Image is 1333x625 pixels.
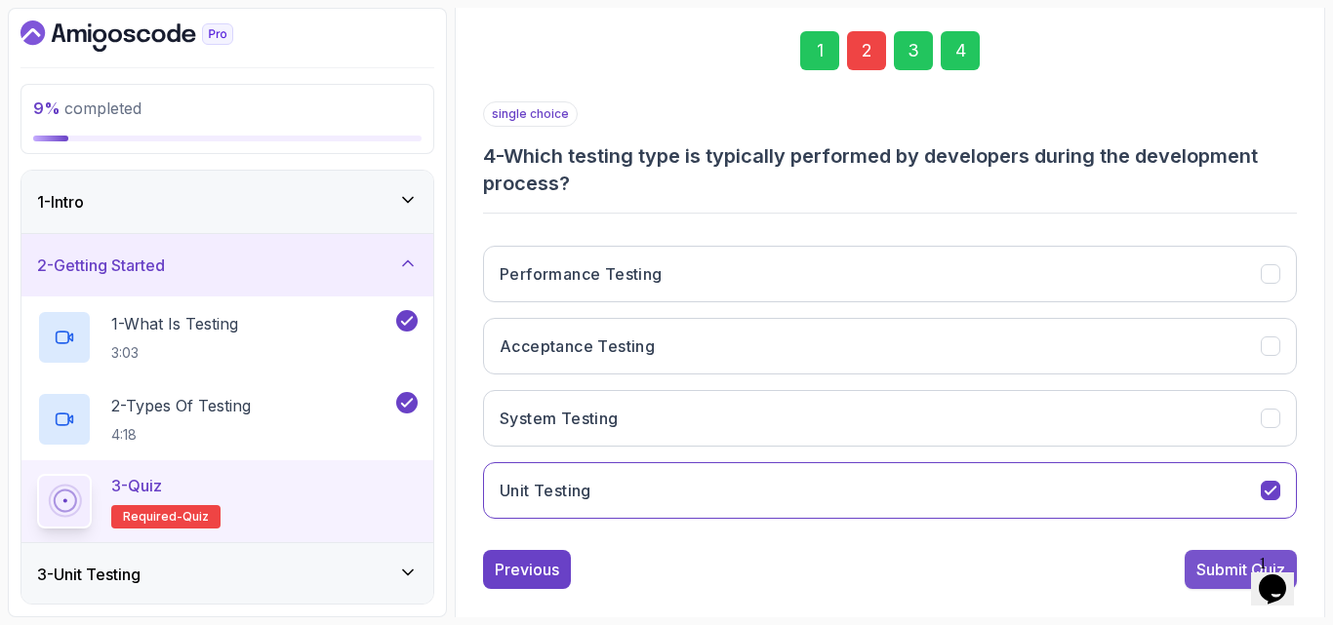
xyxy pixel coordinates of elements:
h3: 4 - Which testing type is typically performed by developers during the development process? [483,142,1297,197]
button: Performance Testing [483,246,1297,302]
div: Previous [495,558,559,581]
h3: 1 - Intro [37,190,84,214]
p: 3 - Quiz [111,474,162,497]
button: 2-Types Of Testing4:18 [37,392,418,447]
button: Acceptance Testing [483,318,1297,374]
button: 3-Unit Testing [21,543,433,605]
span: quiz [182,509,209,525]
button: Previous [483,550,571,589]
h3: System Testing [500,407,619,430]
h3: 3 - Unit Testing [37,563,141,586]
iframe: chat widget [1251,547,1313,605]
div: 3 [894,31,933,70]
div: Submit Quiz [1196,558,1285,581]
div: 2 [847,31,886,70]
button: 1-Intro [21,171,433,233]
p: single choice [483,101,578,127]
a: Dashboard [20,20,278,52]
h3: Performance Testing [500,262,663,286]
p: 4:18 [111,425,251,445]
p: 1 - What Is Testing [111,312,238,335]
p: 2 - Types Of Testing [111,394,251,417]
span: 9 % [33,98,61,118]
div: 1 [800,31,839,70]
p: 3:03 [111,343,238,363]
div: 4 [941,31,980,70]
h3: Unit Testing [500,479,591,502]
h3: Acceptance Testing [500,334,655,358]
button: Submit Quiz [1185,550,1297,589]
span: completed [33,98,141,118]
button: System Testing [483,390,1297,447]
button: 1-What Is Testing3:03 [37,310,418,365]
h3: 2 - Getting Started [37,254,165,277]
button: 2-Getting Started [21,234,433,296]
button: Unit Testing [483,462,1297,519]
button: 3-QuizRequired-quiz [37,474,418,528]
span: Required- [123,509,182,525]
